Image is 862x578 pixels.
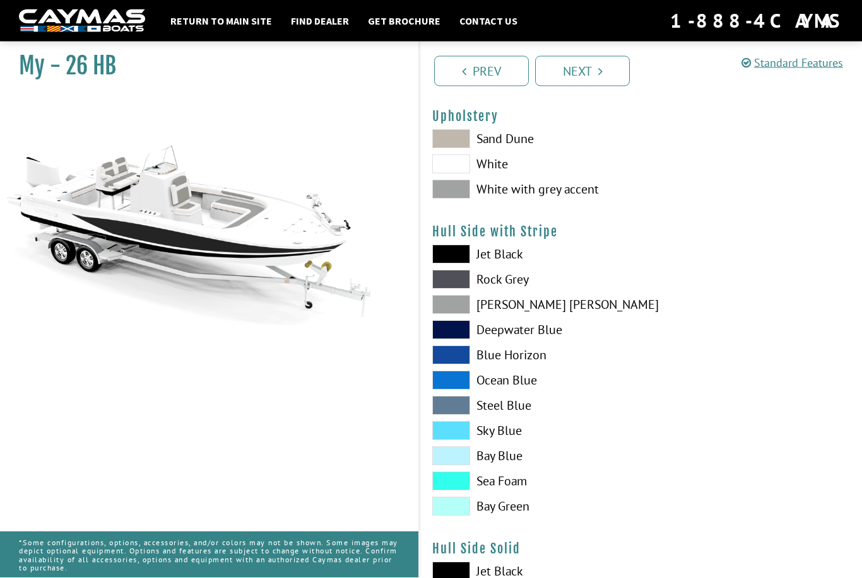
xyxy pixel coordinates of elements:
[19,9,145,33] img: white-logo-c9c8dbefe5ff5ceceb0f0178aa75bf4bb51f6bca0971e226c86eb53dfe498488.png
[432,180,629,199] label: White with grey accent
[432,109,849,125] h4: Upholstery
[431,54,862,86] ul: Pagination
[432,422,629,441] label: Sky Blue
[432,224,849,240] h4: Hull Side with Stripe
[432,497,629,516] label: Bay Green
[432,346,629,365] label: Blue Horizon
[432,245,629,264] label: Jet Black
[432,155,629,174] label: White
[434,56,529,86] a: Prev
[432,447,629,466] label: Bay Blue
[432,371,629,390] label: Ocean Blue
[362,13,447,29] a: Get Brochure
[670,7,843,35] div: 1-888-4CAYMAS
[432,270,629,289] label: Rock Grey
[432,296,629,315] label: [PERSON_NAME] [PERSON_NAME]
[19,52,387,80] h1: My - 26 HB
[432,541,849,557] h4: Hull Side Solid
[432,472,629,491] label: Sea Foam
[432,396,629,415] label: Steel Blue
[19,532,399,578] p: *Some configurations, options, accessories, and/or colors may not be shown. Some images may depic...
[535,56,630,86] a: Next
[432,321,629,340] label: Deepwater Blue
[741,55,843,70] a: Standard Features
[453,13,524,29] a: Contact Us
[432,130,629,149] label: Sand Dune
[285,13,355,29] a: Find Dealer
[164,13,278,29] a: Return to main site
